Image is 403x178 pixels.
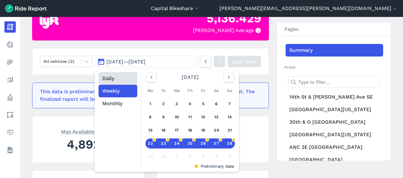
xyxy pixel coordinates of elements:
[198,125,208,135] div: 19
[198,99,208,109] div: 5
[207,9,261,27] div: 5,136.429
[145,86,156,96] div: Mo
[277,22,391,36] h3: Pages
[198,112,208,122] div: 12
[185,152,195,162] div: 2
[159,112,169,122] div: 9
[172,86,182,96] div: We
[212,125,222,135] div: 20
[198,152,208,162] div: 3
[145,152,156,162] div: 29
[145,112,235,122] a: 891011121314
[4,57,16,68] a: Heatmaps
[225,125,235,135] div: 21
[212,86,222,96] div: Sa
[99,97,137,110] button: Monthly
[145,125,156,135] div: 15
[185,112,195,122] div: 11
[145,138,156,148] div: 22
[185,138,195,148] div: 25
[225,86,235,96] div: Su
[172,138,182,148] div: 24
[212,138,222,148] div: 27
[228,56,261,67] a: Last Week
[286,44,383,57] a: Summary
[286,103,383,116] a: [GEOGRAPHIC_DATA][US_STATE]
[40,136,136,153] div: 4,892.7
[212,99,222,109] div: 6
[159,99,169,109] div: 2
[144,72,236,82] div: [DATE]
[219,5,398,12] button: [PERSON_NAME][EMAIL_ADDRESS][PERSON_NAME][DOMAIN_NAME]
[4,109,16,121] a: Areas
[225,138,235,148] div: 28
[145,125,235,135] a: 15161718192021
[193,27,261,34] div: [PERSON_NAME] Average
[286,154,383,166] a: [GEOGRAPHIC_DATA]
[198,86,208,96] div: Fr
[4,21,16,33] a: Report
[212,152,222,162] div: 4
[286,116,383,128] a: 20th & O [GEOGRAPHIC_DATA]
[40,88,257,103] div: This data is preliminary and may be missing events that haven't been reported yet. The finalized ...
[172,152,182,162] div: 1
[146,163,234,169] div: Preliminary data
[198,138,208,148] div: 26
[286,128,383,141] a: [GEOGRAPHIC_DATA][US_STATE]
[99,85,137,97] button: Weekly
[95,56,197,67] button: [DATE]—[DATE]
[159,138,169,148] div: 23
[286,91,383,103] a: 14th St & [PERSON_NAME] Ave SE
[225,112,235,122] div: 14
[145,99,156,109] div: 1
[61,128,115,134] span: Max Available Average
[225,152,235,162] div: 5
[159,86,169,96] div: Tu
[159,152,169,162] div: 30
[4,127,16,138] a: Health
[4,144,16,156] a: Datasets
[145,99,235,109] a: 1234567
[172,99,182,109] div: 3
[40,15,59,29] img: Lyft
[106,59,145,65] span: [DATE] — [DATE]
[99,72,137,85] button: Daily
[145,138,235,148] a: 22232425262728
[145,112,156,122] div: 8
[172,125,182,135] div: 17
[185,99,195,109] div: 4
[212,112,222,122] div: 13
[288,76,379,88] input: Type to filter...
[225,99,235,109] div: 7
[4,39,16,50] a: Realtime
[284,64,383,70] h2: Areas
[5,4,47,13] img: Ride Report
[286,141,383,154] a: ANC 2E [GEOGRAPHIC_DATA]
[185,125,195,135] div: 18
[185,86,195,96] div: Th
[172,112,182,122] div: 10
[4,74,16,85] a: Analyze
[159,125,169,135] div: 16
[4,92,16,103] a: Policy
[151,5,200,12] button: Capital Bikeshare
